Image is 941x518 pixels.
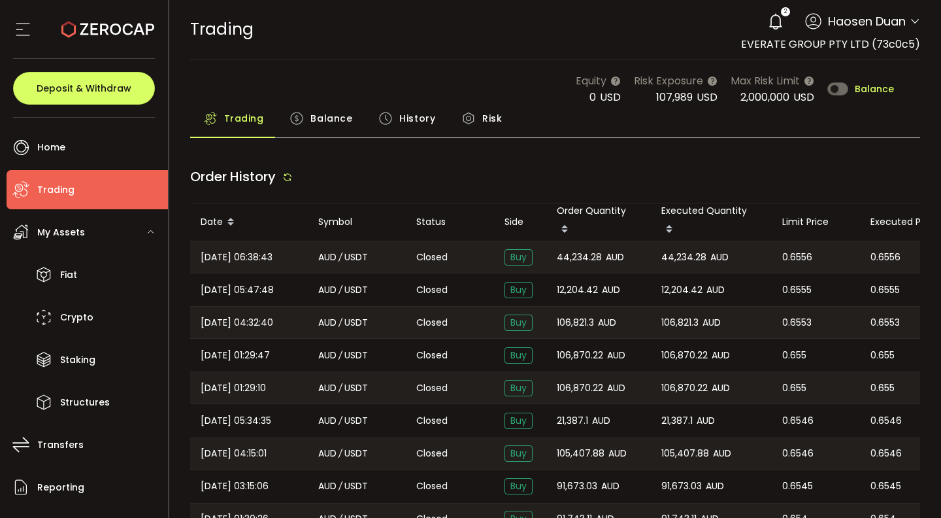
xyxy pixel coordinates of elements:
span: [DATE] 03:15:06 [201,479,269,494]
span: USDT [344,283,368,298]
span: Closed [416,349,448,362]
span: 0.655 [782,348,806,363]
span: Trading [224,105,264,131]
span: History [399,105,435,131]
span: 106,821.3 [557,315,594,330]
em: / [338,315,342,330]
span: 91,673.03 [557,479,597,494]
span: Buy [504,282,533,298]
span: AUD [318,381,337,396]
span: 44,234.28 [557,250,602,265]
span: Transfers [37,436,84,455]
span: Trading [190,18,254,41]
span: Closed [416,479,448,493]
span: Reporting [37,478,84,497]
span: Buy [504,249,533,266]
span: 0.6546 [782,446,814,461]
span: [DATE] 01:29:10 [201,381,266,396]
span: AUD [702,315,721,330]
span: USD [600,90,621,105]
span: AUD [318,479,337,494]
span: 0.6546 [782,413,814,428]
div: Symbol [308,215,406,230]
span: Equity [576,73,606,89]
span: 91,673.03 [661,479,702,494]
span: USDT [344,315,368,330]
span: AUD [710,250,729,265]
span: USDT [344,479,368,494]
span: Fiat [60,266,77,285]
span: 21,387.1 [557,413,588,428]
span: Buy [504,478,533,494]
span: Closed [416,283,448,297]
span: Structures [60,393,110,412]
iframe: Chat Widget [785,377,941,518]
span: Closed [416,381,448,395]
span: AUD [318,250,337,265]
em: / [338,381,342,396]
span: 106,870.22 [661,381,708,396]
span: AUD [606,250,624,265]
div: Order Quantity [546,203,651,241]
span: Balance [855,84,894,94]
span: Closed [416,250,448,264]
span: Max Risk Limit [731,73,800,89]
div: Executed Quantity [651,203,772,241]
span: AUD [592,413,610,428]
span: Buy [504,413,533,429]
div: Side [494,215,546,230]
span: My Assets [37,223,85,242]
span: USDT [344,381,368,396]
span: Risk Exposure [634,73,703,89]
span: USDT [344,250,368,265]
span: Haosen Duan [828,12,906,30]
span: 2 [784,7,787,16]
span: USD [697,90,718,105]
span: Buy [504,445,533,462]
span: 0.6553 [782,315,812,330]
span: AUD [318,283,337,298]
span: 105,407.88 [661,446,709,461]
span: Trading [37,181,74,199]
em: / [338,250,342,265]
span: Buy [504,315,533,331]
span: 44,234.28 [661,250,706,265]
span: [DATE] 01:29:47 [201,348,270,363]
span: AUD [607,381,625,396]
span: 0.655 [782,381,806,396]
span: 107,989 [656,90,693,105]
span: AUD [712,381,730,396]
span: AUD [607,348,625,363]
span: 106,870.22 [557,381,603,396]
div: Date [190,211,308,233]
em: / [338,348,342,363]
span: AUD [713,446,731,461]
span: AUD [706,283,725,298]
span: USD [793,90,814,105]
span: USDT [344,446,368,461]
span: 106,821.3 [661,315,699,330]
span: 0.6555 [782,283,812,298]
span: AUD [602,283,620,298]
span: 12,204.42 [557,283,598,298]
span: USDT [344,348,368,363]
span: Buy [504,347,533,364]
span: [DATE] 04:15:01 [201,446,267,461]
div: Limit Price [772,215,860,230]
span: 0.6545 [782,479,813,494]
span: 0.6555 [870,283,900,298]
span: 21,387.1 [661,413,693,428]
span: [DATE] 05:34:35 [201,413,271,428]
span: Order History [190,167,276,186]
span: 12,204.42 [661,283,702,298]
div: Status [406,215,494,230]
span: AUD [608,446,627,461]
span: EVERATE GROUP PTY LTD (73c0c5) [741,37,920,52]
em: / [338,479,342,494]
span: 0.655 [870,348,895,363]
span: Risk [482,105,502,131]
span: AUD [318,315,337,330]
span: 106,870.22 [557,348,603,363]
span: Closed [416,316,448,330]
